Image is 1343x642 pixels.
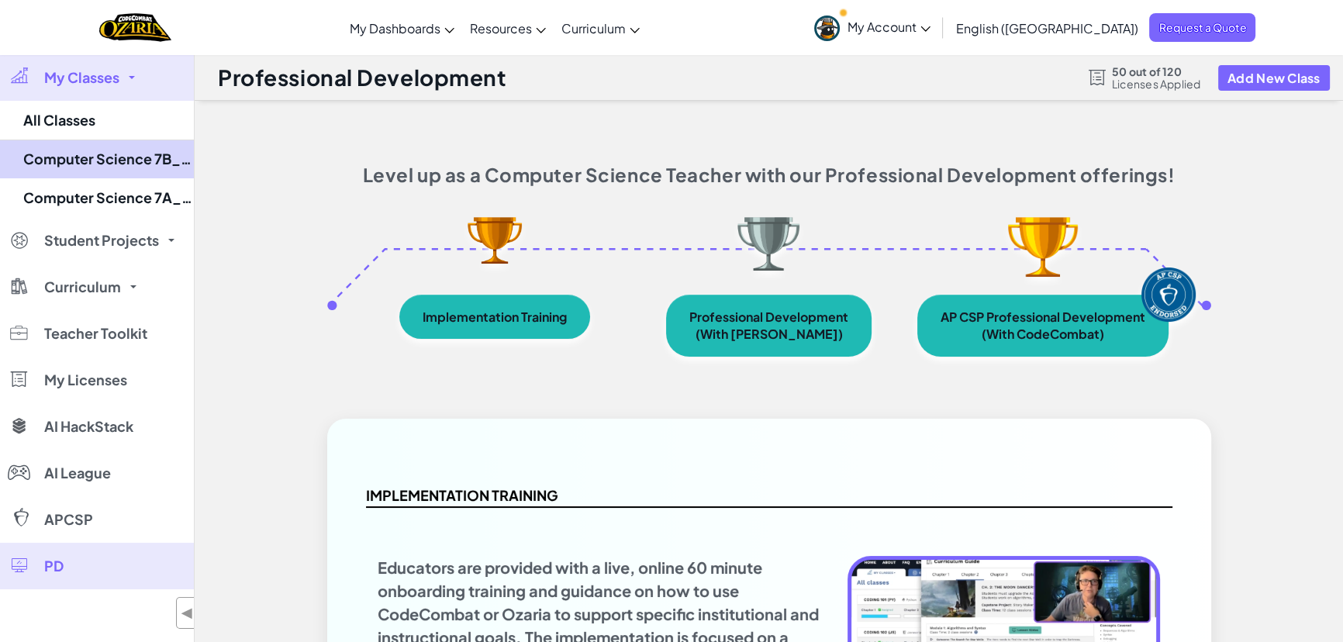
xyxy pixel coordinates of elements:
div: (With CodeCombat) [982,327,1104,340]
a: AP CSP Professional Development(With CodeCombat) [917,295,1169,357]
span: AI League [44,466,111,480]
span: My Dashboards [350,20,440,36]
span: My Account [848,19,930,35]
div: (With [PERSON_NAME]) [695,327,842,340]
span: AI HackStack [44,419,133,433]
span: Licenses Applied [1112,78,1201,90]
div: Professional Development [689,310,848,323]
span: Teacher Toolkit [44,326,147,340]
a: Professional Development(With [PERSON_NAME]) [666,295,872,357]
span: Curriculum [44,280,121,294]
h2: Implementation Training [366,484,1172,509]
span: My Classes [44,71,119,85]
img: avatar [814,16,840,41]
a: My Account [806,3,938,52]
span: My Licenses [44,373,127,387]
span: 50 out of 120 [1112,65,1201,78]
img: apcsp_logo.webp [1141,267,1196,322]
a: My Dashboards [342,7,462,49]
button: Add New Class [1218,65,1330,91]
img: Home [99,12,171,43]
a: Resources [462,7,554,49]
span: Resources [470,20,532,36]
span: Student Projects [44,233,159,247]
h2: Level up as a Computer Science Teacher with our Professional Development offerings! [327,163,1211,186]
a: Implementation Training [399,295,590,339]
span: Curriculum [561,20,626,36]
span: English ([GEOGRAPHIC_DATA]) [955,20,1138,36]
h1: Professional Development [218,63,506,92]
a: Request a Quote [1149,13,1255,42]
span: ◀ [181,602,194,624]
a: Ozaria by CodeCombat logo [99,12,171,43]
a: English ([GEOGRAPHIC_DATA]) [948,7,1145,49]
div: AP CSP Professional Development [941,310,1145,323]
a: Curriculum [554,7,647,49]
